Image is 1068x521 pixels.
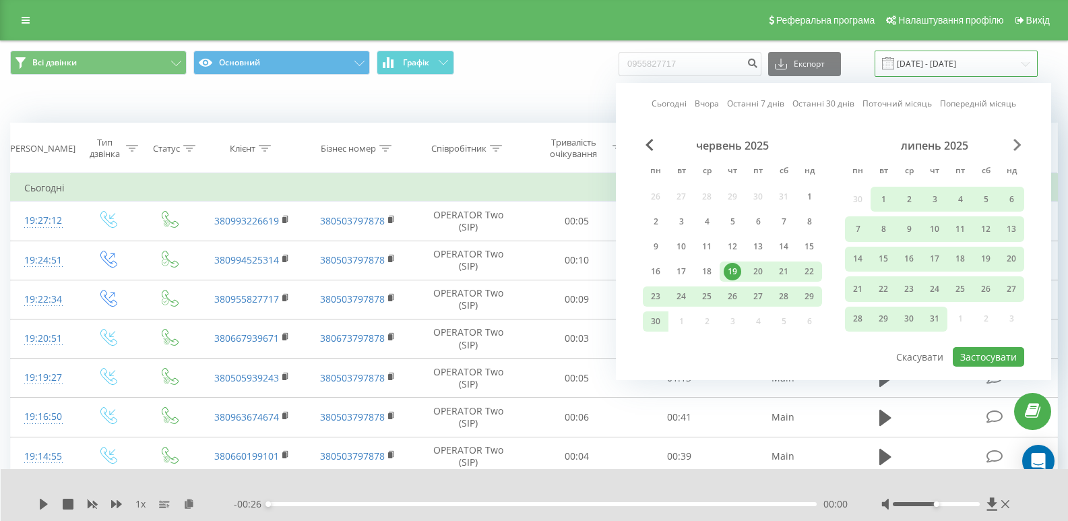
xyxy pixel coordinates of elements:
[999,276,1024,301] div: нд 27 лип 2025 р.
[774,162,794,182] abbr: субота
[950,162,970,182] abbr: п’ятниця
[845,216,871,241] div: пн 7 лип 2025 р.
[24,326,63,352] div: 19:20:51
[973,247,999,272] div: сб 19 лип 2025 р.
[694,286,720,307] div: ср 25 черв 2025 р.
[526,398,628,437] td: 00:06
[214,214,279,227] a: 380993226619
[647,288,664,305] div: 23
[1026,15,1050,26] span: Вихід
[900,191,918,208] div: 2
[1001,162,1022,182] abbr: неділя
[672,288,690,305] div: 24
[926,280,943,298] div: 24
[698,238,716,255] div: 11
[647,213,664,231] div: 2
[745,286,771,307] div: пт 27 черв 2025 р.
[973,187,999,212] div: сб 5 лип 2025 р.
[768,52,841,76] button: Експорт
[88,137,122,160] div: Тип дзвінка
[745,262,771,282] div: пт 20 черв 2025 р.
[526,319,628,358] td: 00:03
[643,286,668,307] div: пн 23 черв 2025 р.
[800,263,818,280] div: 22
[411,437,526,476] td: OPERATOR Two (SIP)
[953,347,1024,367] button: Застосувати
[999,247,1024,272] div: нд 20 лип 2025 р.
[214,410,279,423] a: 380963674674
[845,139,1024,152] div: липень 2025
[526,437,628,476] td: 00:04
[926,191,943,208] div: 3
[647,238,664,255] div: 9
[153,143,180,154] div: Статус
[668,212,694,232] div: вт 3 черв 2025 р.
[1022,445,1055,477] div: Open Intercom Messenger
[951,191,969,208] div: 4
[749,213,767,231] div: 6
[922,247,947,272] div: чт 17 лип 2025 р.
[976,162,996,182] abbr: субота
[848,162,868,182] abbr: понеділок
[926,310,943,328] div: 31
[775,288,792,305] div: 28
[671,162,691,182] abbr: вівторок
[951,280,969,298] div: 25
[697,162,717,182] abbr: середа
[771,262,796,282] div: сб 21 черв 2025 р.
[749,263,767,280] div: 20
[1003,220,1020,238] div: 13
[796,286,822,307] div: нд 29 черв 2025 р.
[999,187,1024,212] div: нд 6 лип 2025 р.
[926,220,943,238] div: 10
[889,347,951,367] button: Скасувати
[214,450,279,462] a: 380660199101
[32,57,77,68] span: Всі дзвінки
[800,238,818,255] div: 15
[643,237,668,257] div: пн 9 черв 2025 р.
[875,280,892,298] div: 22
[771,286,796,307] div: сб 28 черв 2025 р.
[1003,191,1020,208] div: 6
[745,237,771,257] div: пт 13 черв 2025 р.
[775,238,792,255] div: 14
[727,97,784,110] a: Останні 7 днів
[823,497,848,511] span: 00:00
[896,216,922,241] div: ср 9 лип 2025 р.
[947,187,973,212] div: пт 4 лип 2025 р.
[403,58,429,67] span: Графік
[999,216,1024,241] div: нд 13 лип 2025 р.
[11,175,1058,202] td: Сьогодні
[643,139,822,152] div: червень 2025
[947,247,973,272] div: пт 18 лип 2025 р.
[538,137,609,160] div: Тривалість очікування
[320,253,385,266] a: 380503797878
[668,237,694,257] div: вт 10 черв 2025 р.
[771,237,796,257] div: сб 14 черв 2025 р.
[875,250,892,268] div: 15
[668,262,694,282] div: вт 17 черв 2025 р.
[724,213,741,231] div: 5
[924,162,945,182] abbr: четвер
[730,398,836,437] td: Main
[698,288,716,305] div: 25
[796,187,822,207] div: нд 1 черв 2025 р.
[526,202,628,241] td: 00:05
[668,286,694,307] div: вт 24 черв 2025 р.
[849,250,867,268] div: 14
[431,143,486,154] div: Співробітник
[900,310,918,328] div: 30
[411,280,526,319] td: OPERATOR Two (SIP)
[672,238,690,255] div: 10
[724,238,741,255] div: 12
[652,97,687,110] a: Сьогодні
[10,51,187,75] button: Всі дзвінки
[900,220,918,238] div: 9
[900,250,918,268] div: 16
[951,250,969,268] div: 18
[922,276,947,301] div: чт 24 лип 2025 р.
[628,398,730,437] td: 00:41
[647,313,664,330] div: 30
[411,241,526,280] td: OPERATOR Two (SIP)
[694,262,720,282] div: ср 18 черв 2025 р.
